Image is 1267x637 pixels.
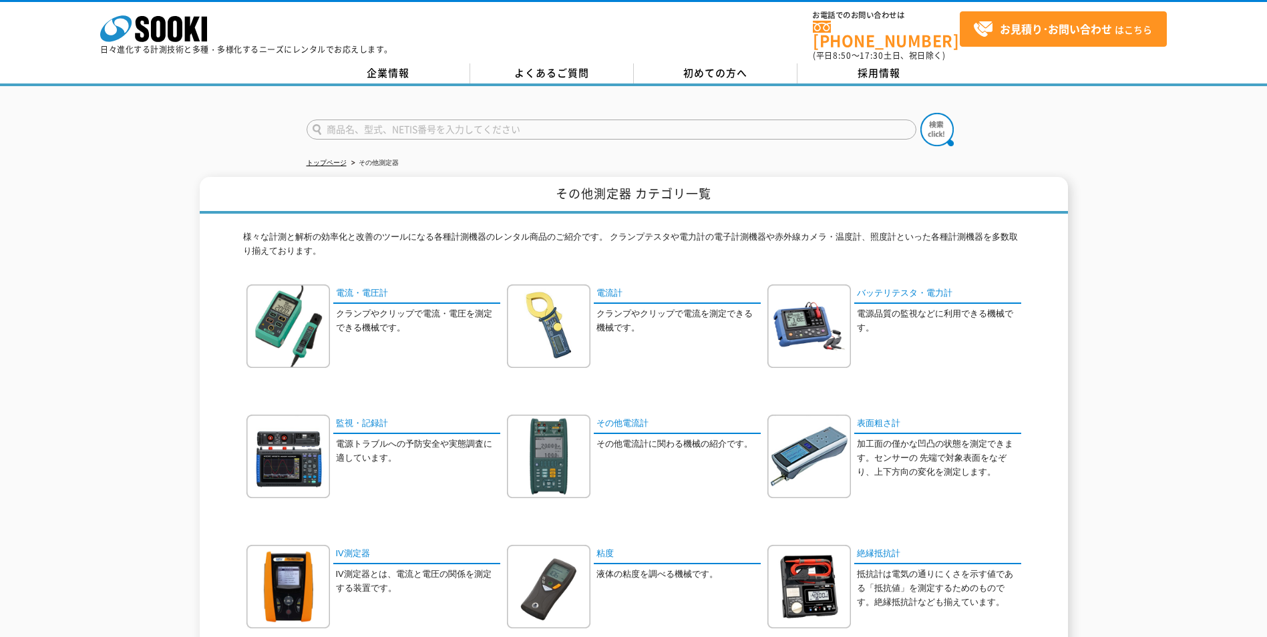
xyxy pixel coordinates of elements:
a: 表面粗さ計 [854,415,1021,434]
a: 監視・記録計 [333,415,500,434]
p: 液体の粘度を調べる機械です。 [596,568,761,582]
p: IV測定器とは、電流と電圧の関係を測定する装置です。 [336,568,500,596]
a: バッテリテスタ・電力計 [854,284,1021,304]
a: トップページ [307,159,347,166]
span: 17:30 [860,49,884,61]
p: 加工面の僅かな凹凸の状態を測定できます。センサーの 先端で対象表面をなぞり、上下方向の変化を測定します。 [857,437,1021,479]
img: btn_search.png [920,113,954,146]
a: 電流・電圧計 [333,284,500,304]
a: 粘度 [594,545,761,564]
a: IV測定器 [333,545,500,564]
p: 電源トラブルへの予防安全や実態調査に適しています。 [336,437,500,465]
a: 電流計 [594,284,761,304]
img: 粘度 [507,545,590,628]
p: クランプやクリップで電流を測定できる機械です。 [596,307,761,335]
h1: その他測定器 カテゴリ一覧 [200,177,1068,214]
li: その他測定器 [349,156,399,170]
img: 監視・記録計 [246,415,330,498]
p: クランプやクリップで電流・電圧を測定できる機械です。 [336,307,500,335]
img: 電流・電圧計 [246,284,330,368]
p: その他電流計に関わる機械の紹介です。 [596,437,761,451]
a: よくあるご質問 [470,63,634,83]
p: 様々な計測と解析の効率化と改善のツールになる各種計測機器のレンタル商品のご紹介です。 クランプテスタや電力計の電子計測機器や赤外線カメラ・温度計、照度計といった各種計測機器を多数取り揃えております。 [243,230,1025,265]
img: 電流計 [507,284,590,368]
p: 電源品質の監視などに利用できる機械です。 [857,307,1021,335]
a: お見積り･お問い合わせはこちら [960,11,1167,47]
span: はこちら [973,19,1152,39]
input: 商品名、型式、NETIS番号を入力してください [307,120,916,140]
a: 採用情報 [797,63,961,83]
span: (平日 ～ 土日、祝日除く) [813,49,945,61]
span: 初めての方へ [683,65,747,80]
p: 抵抗計は電気の通りにくさを示す値である「抵抗値」を測定するためのものです。絶縁抵抗計なども揃えています。 [857,568,1021,609]
span: 8:50 [833,49,852,61]
img: その他電流計 [507,415,590,498]
a: 企業情報 [307,63,470,83]
span: お電話でのお問い合わせは [813,11,960,19]
strong: お見積り･お問い合わせ [1000,21,1112,37]
a: 初めての方へ [634,63,797,83]
img: 絶縁抵抗計 [767,545,851,628]
a: その他電流計 [594,415,761,434]
img: 表面粗さ計 [767,415,851,498]
a: [PHONE_NUMBER] [813,21,960,48]
img: バッテリテスタ・電力計 [767,284,851,368]
img: IV測定器 [246,545,330,628]
p: 日々進化する計測技術と多種・多様化するニーズにレンタルでお応えします。 [100,45,393,53]
a: 絶縁抵抗計 [854,545,1021,564]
